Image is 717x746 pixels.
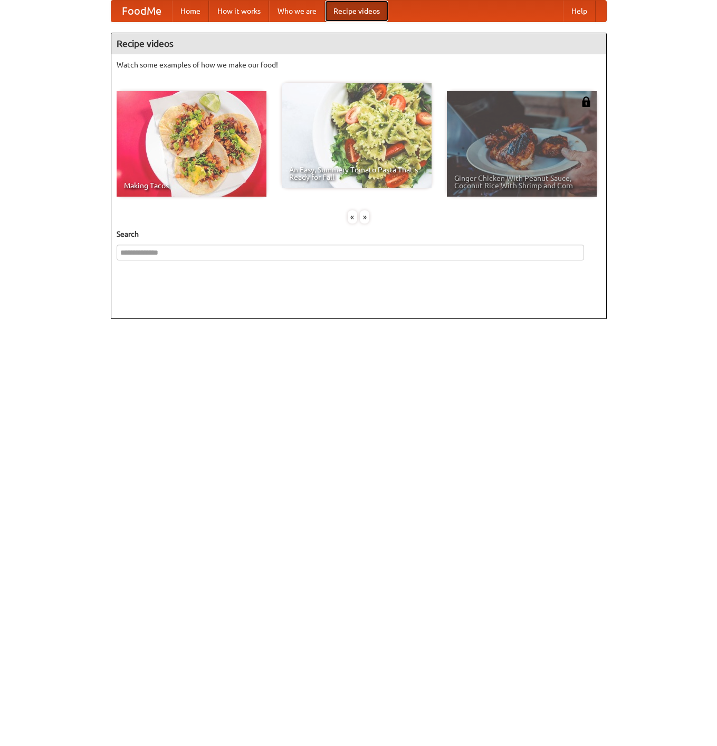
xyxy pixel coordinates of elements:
a: Making Tacos [117,91,266,197]
div: » [360,210,369,224]
span: An Easy, Summery Tomato Pasta That's Ready for Fall [289,166,424,181]
h4: Recipe videos [111,33,606,54]
a: How it works [209,1,269,22]
a: Help [563,1,596,22]
img: 483408.png [581,96,591,107]
a: Who we are [269,1,325,22]
a: Home [172,1,209,22]
a: An Easy, Summery Tomato Pasta That's Ready for Fall [282,83,432,188]
span: Making Tacos [124,182,259,189]
a: FoodMe [111,1,172,22]
div: « [348,210,357,224]
a: Recipe videos [325,1,388,22]
h5: Search [117,229,601,239]
p: Watch some examples of how we make our food! [117,60,601,70]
